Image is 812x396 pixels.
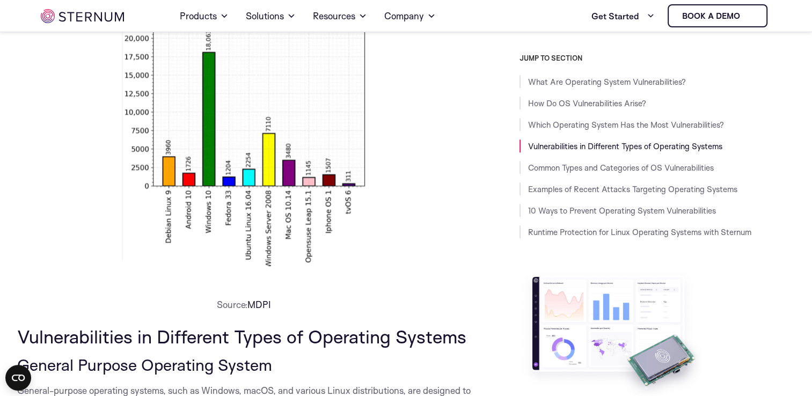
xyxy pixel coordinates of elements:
[313,1,367,31] a: Resources
[528,184,737,194] a: Examples of Recent Attacks Targeting Operating Systems
[591,5,655,27] a: Get Started
[528,206,716,216] a: 10 Ways to Prevent Operating System Vulnerabilities
[384,1,436,31] a: Company
[528,141,722,151] a: Vulnerabilities in Different Types of Operating Systems
[528,98,646,108] a: How Do OS Vulnerabilities Arise?
[17,355,272,375] span: General Purpose Operating System
[5,365,31,391] button: Open CMP widget
[246,1,296,31] a: Solutions
[520,54,795,62] h3: JUMP TO SECTION
[217,299,247,310] span: Source:
[528,120,724,130] a: Which Operating System Has the Most Vulnerabilities?
[247,299,271,310] a: MDPI
[668,4,767,27] a: Book a demo
[528,227,751,237] a: Runtime Protection for Linux Operating Systems with Sternum
[180,1,229,31] a: Products
[17,325,466,348] span: Vulnerabilities in Different Types of Operating Systems
[41,9,124,23] img: sternum iot
[744,12,753,20] img: sternum iot
[528,163,714,173] a: Common Types and Categories of OS Vulnerabilities
[528,77,686,87] a: What Are Operating System Vulnerabilities?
